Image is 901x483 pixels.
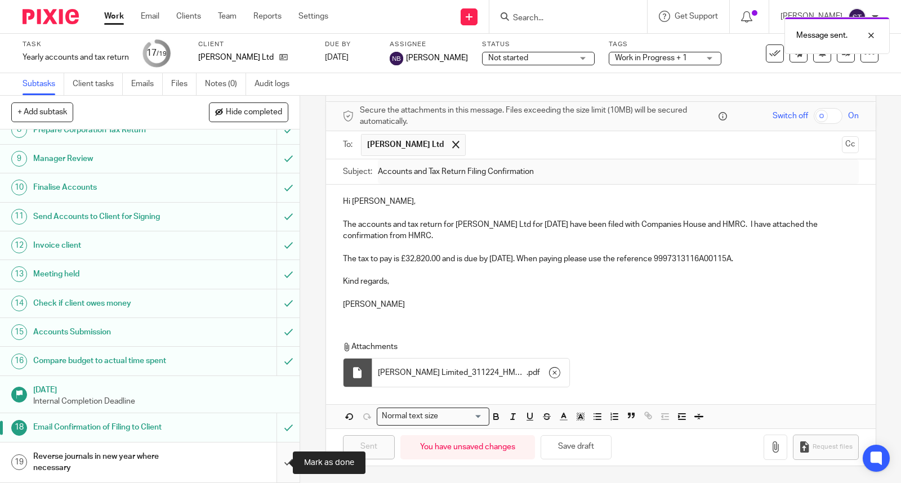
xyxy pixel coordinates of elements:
[773,110,808,122] span: Switch off
[23,40,129,49] label: Task
[615,54,687,62] span: Work in Progress + 1
[33,295,188,312] h1: Check if client owes money
[848,110,859,122] span: On
[141,11,159,22] a: Email
[380,410,441,422] span: Normal text size
[11,266,27,282] div: 13
[390,52,403,65] img: svg%3E
[157,51,167,57] small: /19
[343,253,859,265] p: The tax to pay is £32,820.00 and is due by [DATE]. When paying please use the reference 999731311...
[325,40,376,49] label: Due by
[11,238,27,253] div: 12
[218,11,237,22] a: Team
[372,359,569,387] div: .
[176,11,201,22] a: Clients
[33,419,188,436] h1: Email Confirmation of Filing to Client
[11,420,27,436] div: 18
[796,30,848,41] p: Message sent.
[146,47,167,60] div: 17
[488,54,528,62] span: Not started
[298,11,328,22] a: Settings
[343,299,859,310] p: [PERSON_NAME]
[33,266,188,283] h1: Meeting held
[377,408,489,425] div: Search for option
[11,324,27,340] div: 15
[11,122,27,138] div: 8
[33,448,188,477] h1: Reverse journals in new year where necessary
[343,276,859,287] p: Kind regards,
[11,102,73,122] button: + Add subtask
[198,52,274,63] p: [PERSON_NAME] Ltd
[104,11,124,22] a: Work
[33,122,188,138] h1: Prepare Corporation Tax Return
[11,296,27,311] div: 14
[343,196,859,207] p: Hi [PERSON_NAME],
[793,435,858,460] button: Request files
[33,396,289,407] p: Internal Completion Deadline
[390,40,468,49] label: Assignee
[11,454,27,470] div: 19
[226,108,282,117] span: Hide completed
[528,367,540,378] span: pdf
[33,179,188,196] h1: Finalise Accounts
[406,52,468,64] span: [PERSON_NAME]
[33,352,188,369] h1: Compare budget to actual time spent
[23,9,79,24] img: Pixie
[171,73,197,95] a: Files
[400,435,535,459] div: You have unsaved changes
[367,139,444,150] span: [PERSON_NAME] Ltd
[343,435,395,459] input: Sent
[11,354,27,369] div: 16
[360,105,716,128] span: Secure the attachments in this message. Files exceeding the size limit (10MB) will be secured aut...
[33,324,188,341] h1: Accounts Submission
[33,382,289,396] h1: [DATE]
[11,209,27,225] div: 11
[343,139,355,150] label: To:
[848,8,866,26] img: svg%3E
[209,102,288,122] button: Hide completed
[343,219,859,242] p: The accounts and tax return for [PERSON_NAME] Ltd for [DATE] have been filed with Companies House...
[378,367,527,378] span: [PERSON_NAME] Limited_311224_HMRC Confirmation
[813,442,853,451] span: Request files
[442,410,483,422] input: Search for option
[23,73,64,95] a: Subtasks
[73,73,123,95] a: Client tasks
[11,151,27,167] div: 9
[253,11,282,22] a: Reports
[23,52,129,63] div: Yearly accounts and tax return
[842,136,859,153] button: Cc
[33,237,188,254] h1: Invoice client
[325,53,349,61] span: [DATE]
[541,435,612,459] button: Save draft
[343,166,372,177] label: Subject:
[11,180,27,195] div: 10
[198,40,311,49] label: Client
[33,150,188,167] h1: Manager Review
[131,73,163,95] a: Emails
[343,341,846,352] p: Attachments
[205,73,246,95] a: Notes (0)
[33,208,188,225] h1: Send Accounts to Client for Signing
[255,73,298,95] a: Audit logs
